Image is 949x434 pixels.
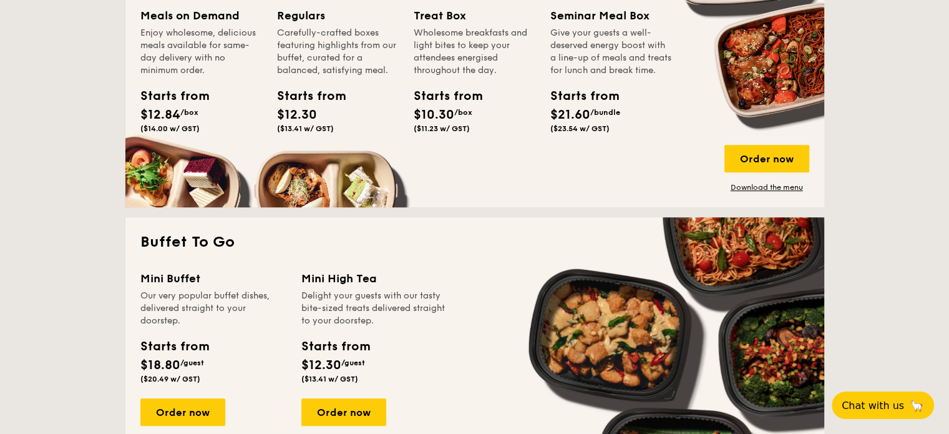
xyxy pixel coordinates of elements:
span: Chat with us [842,400,904,412]
div: Seminar Meal Box [550,7,672,24]
span: /guest [180,358,204,367]
div: Enjoy wholesome, delicious meals available for same-day delivery with no minimum order. [140,27,262,77]
div: Mini High Tea [301,270,447,287]
div: Wholesome breakfasts and light bites to keep your attendees energised throughout the day. [414,27,535,77]
span: $12.30 [277,107,317,122]
span: ($23.54 w/ GST) [550,124,610,133]
div: Mini Buffet [140,270,286,287]
span: 🦙 [909,398,924,413]
a: Download the menu [724,182,809,192]
span: $18.80 [140,358,180,373]
span: ($20.49 w/ GST) [140,375,200,383]
div: Starts from [277,87,333,106]
span: /box [180,108,198,117]
span: ($11.23 w/ GST) [414,124,470,133]
div: Regulars [277,7,399,24]
span: $12.30 [301,358,341,373]
div: Starts from [140,87,197,106]
div: Order now [140,398,225,426]
div: Starts from [550,87,606,106]
div: Delight your guests with our tasty bite-sized treats delivered straight to your doorstep. [301,290,447,327]
span: /guest [341,358,365,367]
div: Give your guests a well-deserved energy boost with a line-up of meals and treats for lunch and br... [550,27,672,77]
span: /bundle [590,108,620,117]
div: Order now [301,398,386,426]
div: Order now [724,145,809,172]
div: Meals on Demand [140,7,262,24]
h2: Buffet To Go [140,232,809,252]
span: $10.30 [414,107,454,122]
span: ($13.41 w/ GST) [277,124,334,133]
button: Chat with us🦙 [832,392,934,419]
span: ($14.00 w/ GST) [140,124,200,133]
span: $12.84 [140,107,180,122]
div: Carefully-crafted boxes featuring highlights from our buffet, curated for a balanced, satisfying ... [277,27,399,77]
div: Treat Box [414,7,535,24]
div: Starts from [414,87,470,106]
div: Our very popular buffet dishes, delivered straight to your doorstep. [140,290,286,327]
span: /box [454,108,472,117]
span: $21.60 [550,107,590,122]
span: ($13.41 w/ GST) [301,375,358,383]
div: Starts from [301,337,369,356]
div: Starts from [140,337,208,356]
